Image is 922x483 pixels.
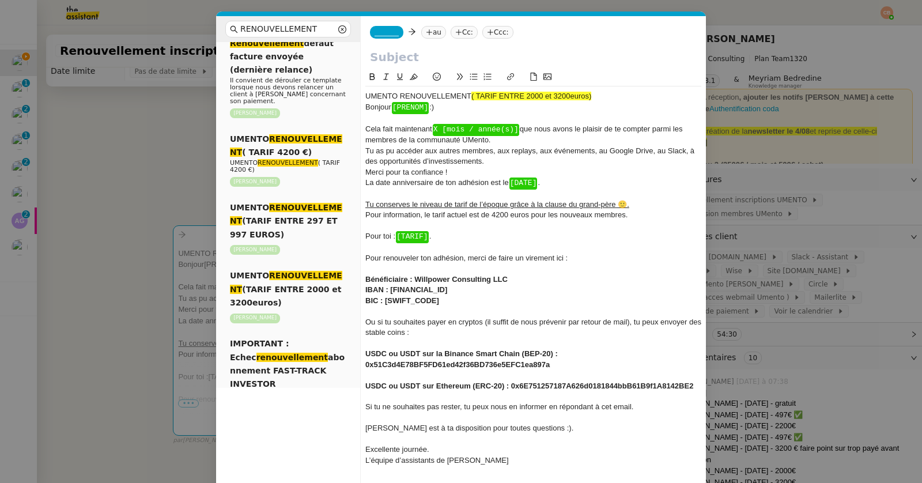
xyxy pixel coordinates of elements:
span: UMENTO (TARIF ENTRE 2000 et 3200euros) [230,271,342,307]
span: UMENTO ( TARIF 4200 €) [230,134,342,157]
nz-tag: [PERSON_NAME] [230,314,280,323]
em: Renouvellement [230,39,304,48]
nz-tag: [PERSON_NAME] [230,245,280,255]
u: Tu conserves le niveau de tarif de l’époque grâce à la clause du grand-père 🙂. [365,200,629,209]
span: IMPORTANT : Echec abonnement FAST-TRACK INVESTOR [230,339,345,388]
span: Tu as pu accéder aux autres membres, aux replays, aux événements, au Google Drive, au Slack, à de... [365,146,697,165]
span: Ou si tu souhaites payer en cryptos (il suffit de nous prévenir par retour de mail), tu peux envo... [365,318,704,337]
span: [PRENOM] [392,103,428,112]
nz-tag: au [421,26,446,39]
em: renouvellement [256,353,328,362]
span: [TARIF] [396,232,428,241]
em: RENOUVELLEMENT [230,203,342,225]
strong: USDC ou USDT sur Ethereum (ERC-20) : 0x6E751257187A626d0181844bbB61B9f1A8142BE2 [365,382,693,390]
span: L’équipe d’assistants de [PERSON_NAME] [365,456,509,465]
strong: BIC : [SWIFT_CODE] [365,296,439,305]
span: Merci pour ta confiance ! [365,168,447,176]
span: UMENTO ( TARIF 4200 €) [230,159,340,173]
span: ( TARIF ENTRE 2000 et 3200euros) [471,92,591,100]
span: La date anniversaire de ton adhésion est le . [365,178,540,187]
em: RENOUVELLEMENT [230,134,342,157]
span: UMENTO (TARIF ENTRE 297 ET 997 EUROS) [230,203,342,239]
span: _______ [375,28,399,36]
span: UMENTO RENOUVELLEMENT [365,92,471,100]
nz-tag: Cc: [451,26,478,39]
span: Pour toi : . [365,232,431,240]
span: X [mois / année(s)] [433,125,519,134]
nz-tag: Ccc: [482,26,513,39]
span: Il convient de dérouler ce template lorsque nous devons relancer un client à [PERSON_NAME] concer... [230,77,346,105]
strong: IBAN : [FINANCIAL_ID] [365,285,447,294]
strong: USDC ou USDT sur la Binance Smart Chain (BEP-20) : 0x51C3d4E78BF5FD61ed42f36BD736e5EFC1ea897a [365,349,560,368]
span: [DATE] [510,179,537,187]
span: Cela fait maintenant que nous avons le plaisir de te compter parmi les membres de la communauté U... [365,124,685,144]
em: RENOUVELLEMENT [258,159,318,167]
span: Pour renouveler ton adhésion, merci de faire un virement ici : [365,254,568,262]
span: Si tu ne souhaites pas rester, tu peux nous en informer en répondant à cet email. [365,402,633,411]
strong: Bénéficiaire : Willpower Consulting LLC [365,275,508,284]
nz-tag: [PERSON_NAME] [230,108,280,118]
span: Excellente journée. [365,445,429,454]
em: RENOUVELLEMENT [230,271,342,293]
nz-tag: [PERSON_NAME] [230,177,280,187]
input: Subject [370,48,697,66]
span: Pour information, le tarif actuel est de 4200 euros pour les nouveaux membres. [365,210,628,219]
input: Templates [240,22,336,36]
span: [PERSON_NAME] est à ta disposition pour toutes questions :). [365,424,573,432]
span: Bonjour :) [365,103,434,111]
